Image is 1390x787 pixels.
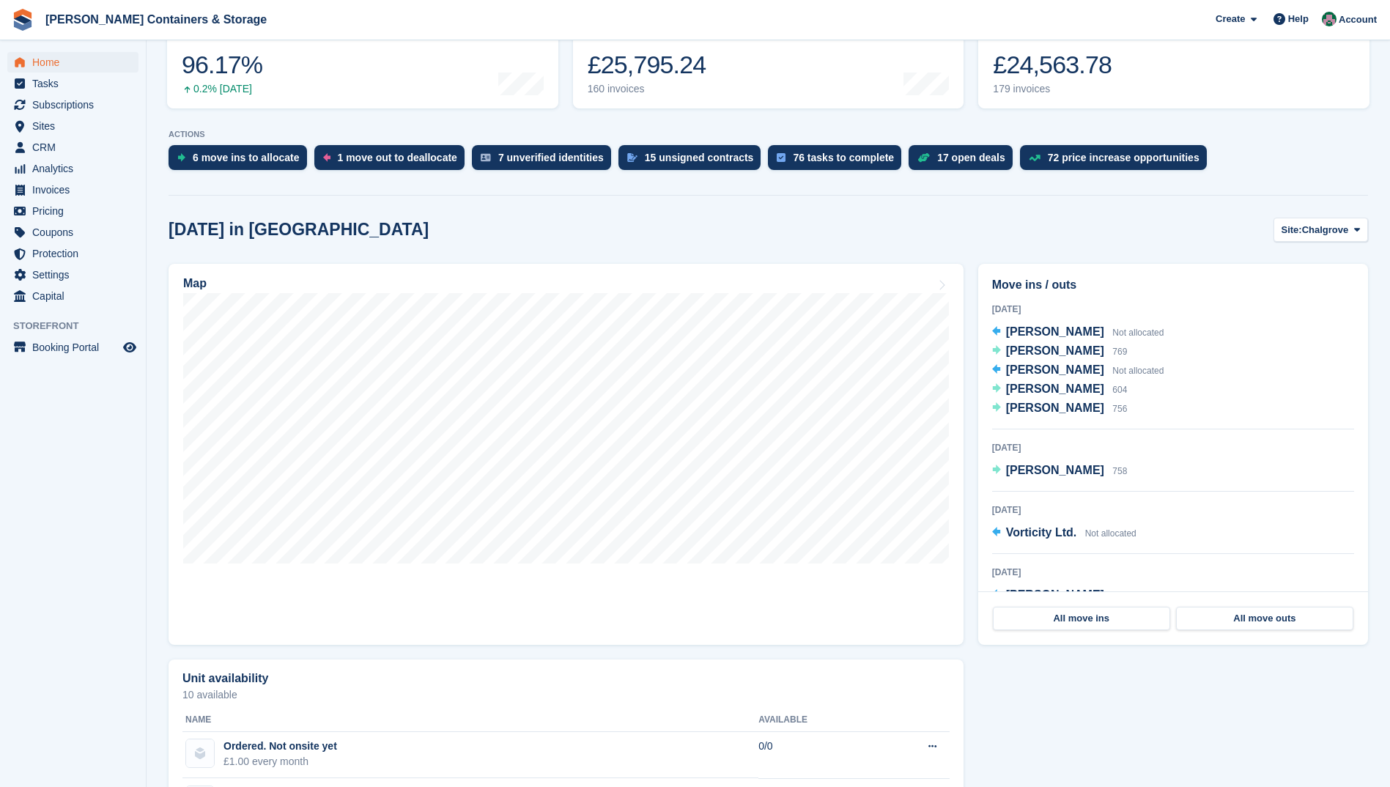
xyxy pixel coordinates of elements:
[1020,145,1214,177] a: 72 price increase opportunities
[1112,366,1164,376] span: Not allocated
[32,222,120,243] span: Coupons
[182,50,262,80] div: 96.17%
[32,286,120,306] span: Capital
[7,286,138,306] a: menu
[7,201,138,221] a: menu
[992,380,1128,399] a: [PERSON_NAME] 604
[167,15,558,108] a: Occupancy 96.17% 0.2% [DATE]
[1282,223,1302,237] span: Site:
[993,607,1170,630] a: All move ins
[1006,588,1104,601] span: [PERSON_NAME]
[498,152,604,163] div: 7 unverified identities
[7,337,138,358] a: menu
[1006,383,1104,395] span: [PERSON_NAME]
[588,50,706,80] div: £25,795.24
[186,739,214,767] img: blank-unit-type-icon-ffbac7b88ba66c5e286b0e438baccc4b9c83835d4c34f86887a83fc20ec27e7b.svg
[992,342,1128,361] a: [PERSON_NAME] 769
[13,319,146,333] span: Storefront
[182,690,950,700] p: 10 available
[7,222,138,243] a: menu
[768,145,909,177] a: 76 tasks to complete
[7,52,138,73] a: menu
[1029,155,1040,161] img: price_increase_opportunities-93ffe204e8149a01c8c9dc8f82e8f89637d9d84a8eef4429ea346261dce0b2c0.svg
[992,361,1164,380] a: [PERSON_NAME] Not allocated
[1006,325,1104,338] span: [PERSON_NAME]
[7,137,138,158] a: menu
[992,276,1354,294] h2: Move ins / outs
[992,566,1354,579] div: [DATE]
[182,709,758,732] th: Name
[177,153,185,162] img: move_ins_to_allocate_icon-fdf77a2bb77ea45bf5b3d319d69a93e2d87916cf1d5bf7949dd705db3b84f3ca.svg
[992,323,1164,342] a: [PERSON_NAME] Not allocated
[182,83,262,95] div: 0.2% [DATE]
[7,265,138,285] a: menu
[314,145,472,177] a: 1 move out to deallocate
[182,672,268,685] h2: Unit availability
[1216,12,1245,26] span: Create
[169,220,429,240] h2: [DATE] in [GEOGRAPHIC_DATA]
[1112,328,1164,338] span: Not allocated
[992,303,1354,316] div: [DATE]
[1112,466,1127,476] span: 758
[992,462,1128,481] a: [PERSON_NAME] 758
[588,83,706,95] div: 160 invoices
[793,152,894,163] div: 76 tasks to complete
[193,152,300,163] div: 6 move ins to allocate
[7,73,138,94] a: menu
[323,153,330,162] img: move_outs_to_deallocate_icon-f764333ba52eb49d3ac5e1228854f67142a1ed5810a6f6cc68b1a99e826820c5.svg
[645,152,754,163] div: 15 unsigned contracts
[1048,152,1199,163] div: 72 price increase opportunities
[338,152,457,163] div: 1 move out to deallocate
[992,503,1354,517] div: [DATE]
[1006,526,1077,539] span: Vorticity Ltd.
[758,709,876,732] th: Available
[1112,591,1164,601] span: Not allocated
[32,137,120,158] span: CRM
[32,265,120,285] span: Settings
[758,731,876,778] td: 0/0
[1176,607,1353,630] a: All move outs
[7,180,138,200] a: menu
[627,153,637,162] img: contract_signature_icon-13c848040528278c33f63329250d36e43548de30e8caae1d1a13099fd9432cc5.svg
[223,739,337,754] div: Ordered. Not onsite yet
[169,145,314,177] a: 6 move ins to allocate
[169,264,964,645] a: Map
[32,243,120,264] span: Protection
[183,277,207,290] h2: Map
[978,15,1369,108] a: Awaiting payment £24,563.78 179 invoices
[223,754,337,769] div: £1.00 every month
[992,399,1128,418] a: [PERSON_NAME] 756
[12,9,34,31] img: stora-icon-8386f47178a22dfd0bd8f6a31ec36ba5ce8667c1dd55bd0f319d3a0aa187defe.svg
[1112,347,1127,357] span: 769
[40,7,273,32] a: [PERSON_NAME] Containers & Storage
[169,130,1368,139] p: ACTIONS
[1273,218,1369,242] button: Site: Chalgrove
[618,145,769,177] a: 15 unsigned contracts
[917,152,930,163] img: deal-1b604bf984904fb50ccaf53a9ad4b4a5d6e5aea283cecdc64d6e3604feb123c2.svg
[993,50,1112,80] div: £24,563.78
[7,95,138,115] a: menu
[993,83,1112,95] div: 179 invoices
[32,201,120,221] span: Pricing
[481,153,491,162] img: verify_identity-adf6edd0f0f0b5bbfe63781bf79b02c33cf7c696d77639b501bdc392416b5a36.svg
[909,145,1020,177] a: 17 open deals
[32,158,120,179] span: Analytics
[32,116,120,136] span: Sites
[1112,385,1127,395] span: 604
[1006,363,1104,376] span: [PERSON_NAME]
[472,145,618,177] a: 7 unverified identities
[7,158,138,179] a: menu
[573,15,964,108] a: Month-to-date sales £25,795.24 160 invoices
[121,339,138,356] a: Preview store
[1288,12,1309,26] span: Help
[1112,404,1127,414] span: 756
[1006,402,1104,414] span: [PERSON_NAME]
[32,180,120,200] span: Invoices
[937,152,1005,163] div: 17 open deals
[1006,344,1104,357] span: [PERSON_NAME]
[7,116,138,136] a: menu
[32,73,120,94] span: Tasks
[992,586,1164,605] a: [PERSON_NAME] Not allocated
[992,524,1136,543] a: Vorticity Ltd. Not allocated
[1085,528,1136,539] span: Not allocated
